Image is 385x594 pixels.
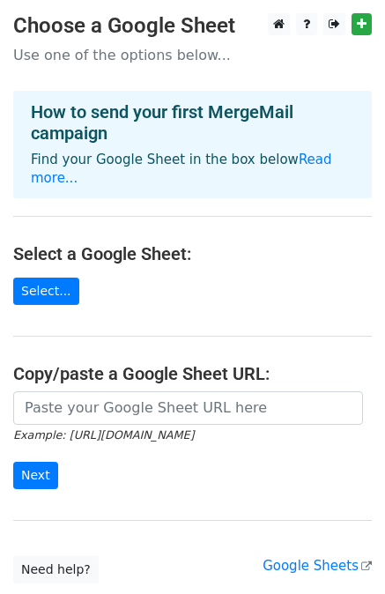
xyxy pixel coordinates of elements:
[13,391,363,425] input: Paste your Google Sheet URL here
[31,152,332,186] a: Read more...
[13,278,79,305] a: Select...
[263,558,372,574] a: Google Sheets
[13,46,372,64] p: Use one of the options below...
[13,13,372,39] h3: Choose a Google Sheet
[31,151,354,188] p: Find your Google Sheet in the box below
[13,462,58,489] input: Next
[31,101,354,144] h4: How to send your first MergeMail campaign
[13,363,372,384] h4: Copy/paste a Google Sheet URL:
[13,243,372,264] h4: Select a Google Sheet:
[13,428,194,442] small: Example: [URL][DOMAIN_NAME]
[13,556,99,583] a: Need help?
